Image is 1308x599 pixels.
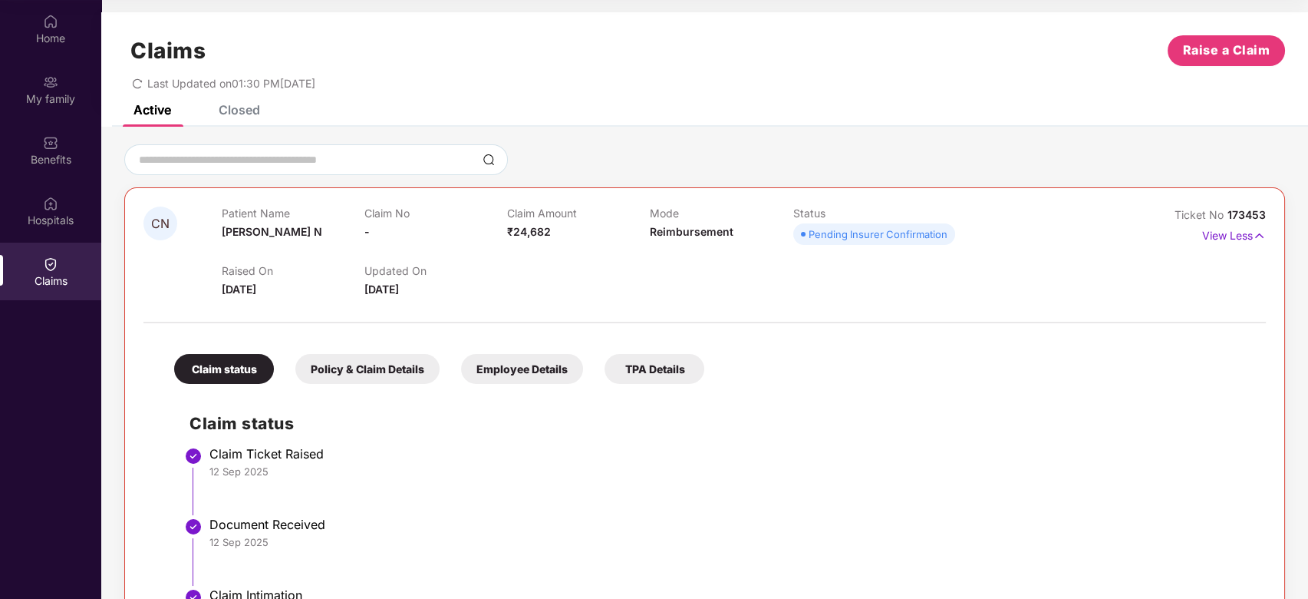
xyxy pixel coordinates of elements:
[483,154,495,166] img: svg+xml;base64,PHN2ZyBpZD0iU2VhcmNoLTMyeDMyIiB4bWxucz0iaHR0cDovL3d3dy53My5vcmcvMjAwMC9zdmciIHdpZH...
[43,74,58,90] img: svg+xml;base64,PHN2ZyB3aWR0aD0iMjAiIGhlaWdodD0iMjAiIHZpZXdCb3g9IjAgMCAyMCAyMCIgZmlsbD0ibm9uZSIgeG...
[130,38,206,64] h1: Claims
[222,207,364,220] p: Patient Name
[364,225,370,238] span: -
[461,354,583,384] div: Employee Details
[147,77,315,90] span: Last Updated on 01:30 PM[DATE]
[809,227,947,242] div: Pending Insurer Confirmation
[1202,223,1266,244] p: View Less
[295,354,440,384] div: Policy & Claim Details
[43,14,58,29] img: svg+xml;base64,PHN2ZyBpZD0iSG9tZSIgeG1sbnM9Imh0dHA6Ly93d3cudzMub3JnLzIwMDAvc3ZnIiB3aWR0aD0iMjAiIG...
[222,283,256,296] span: [DATE]
[507,207,650,220] p: Claim Amount
[209,517,1250,532] div: Document Received
[222,225,322,238] span: [PERSON_NAME] N
[43,256,58,272] img: svg+xml;base64,PHN2ZyBpZD0iQ2xhaW0iIHhtbG5zPSJodHRwOi8vd3d3LnczLm9yZy8yMDAwL3N2ZyIgd2lkdGg9IjIwIi...
[507,225,551,238] span: ₹24,682
[1168,35,1285,66] button: Raise a Claim
[1175,208,1227,221] span: Ticket No
[189,411,1250,436] h2: Claim status
[605,354,704,384] div: TPA Details
[209,535,1250,549] div: 12 Sep 2025
[650,225,733,238] span: Reimbursement
[793,207,936,220] p: Status
[1183,41,1270,60] span: Raise a Claim
[219,102,260,117] div: Closed
[650,207,792,220] p: Mode
[209,446,1250,462] div: Claim Ticket Raised
[184,518,203,536] img: svg+xml;base64,PHN2ZyBpZD0iU3RlcC1Eb25lLTMyeDMyIiB4bWxucz0iaHR0cDovL3d3dy53My5vcmcvMjAwMC9zdmciIH...
[151,217,170,230] span: CN
[132,77,143,90] span: redo
[364,207,507,220] p: Claim No
[1227,208,1266,221] span: 173453
[174,354,274,384] div: Claim status
[184,447,203,465] img: svg+xml;base64,PHN2ZyBpZD0iU3RlcC1Eb25lLTMyeDMyIiB4bWxucz0iaHR0cDovL3d3dy53My5vcmcvMjAwMC9zdmciIH...
[1253,227,1266,244] img: svg+xml;base64,PHN2ZyB4bWxucz0iaHR0cDovL3d3dy53My5vcmcvMjAwMC9zdmciIHdpZHRoPSIxNyIgaGVpZ2h0PSIxNy...
[364,264,507,277] p: Updated On
[133,102,171,117] div: Active
[222,264,364,277] p: Raised On
[43,196,58,211] img: svg+xml;base64,PHN2ZyBpZD0iSG9zcGl0YWxzIiB4bWxucz0iaHR0cDovL3d3dy53My5vcmcvMjAwMC9zdmciIHdpZHRoPS...
[43,135,58,151] img: svg+xml;base64,PHN2ZyBpZD0iQmVuZWZpdHMiIHhtbG5zPSJodHRwOi8vd3d3LnczLm9yZy8yMDAwL3N2ZyIgd2lkdGg9Ij...
[364,283,399,296] span: [DATE]
[209,465,1250,478] div: 12 Sep 2025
